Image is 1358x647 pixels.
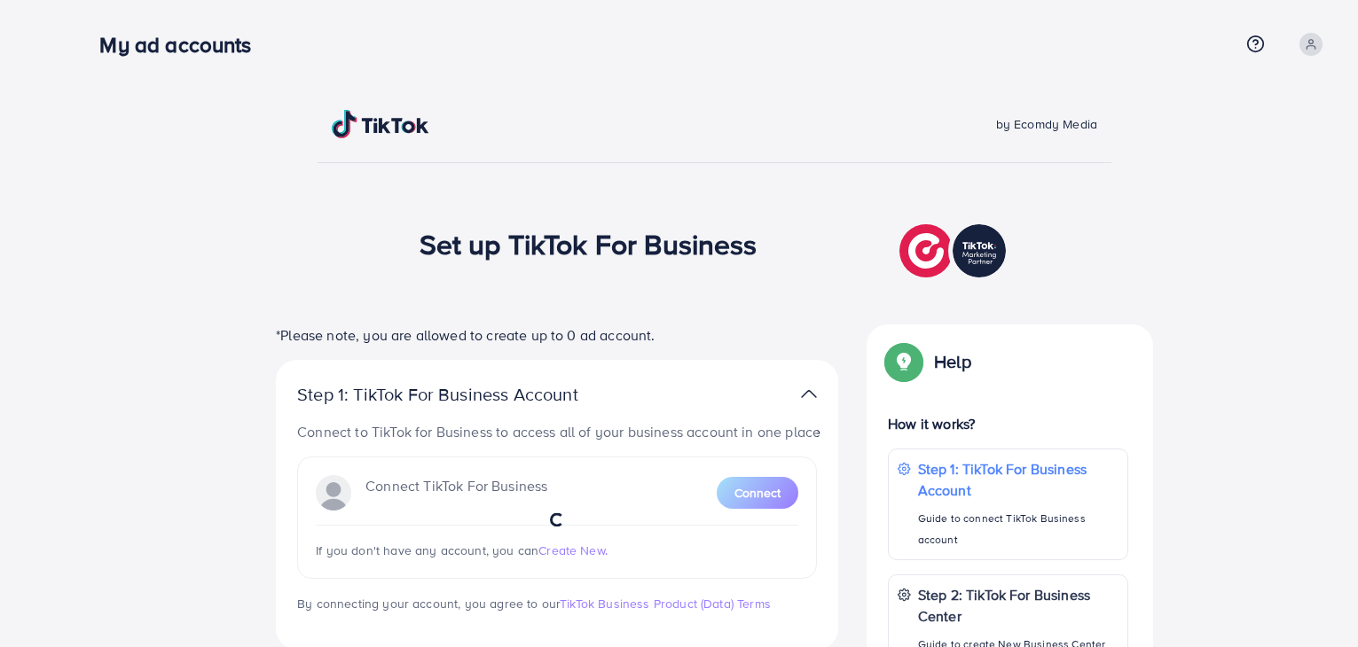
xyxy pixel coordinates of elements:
p: How it works? [888,413,1128,434]
p: Help [934,351,971,372]
p: Step 1: TikTok For Business Account [297,384,634,405]
p: *Please note, you are allowed to create up to 0 ad account. [276,324,838,346]
img: TikTok partner [801,381,817,407]
span: by Ecomdy Media [996,115,1097,133]
p: Step 2: TikTok For Business Center [918,584,1119,627]
p: Guide to connect TikTok Business account [918,508,1119,550]
h1: Set up TikTok For Business [420,227,757,261]
p: Step 1: TikTok For Business Account [918,458,1119,501]
img: Popup guide [888,346,920,378]
h3: My ad accounts [99,32,265,58]
img: TikTok [332,110,429,138]
img: TikTok partner [899,220,1010,282]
